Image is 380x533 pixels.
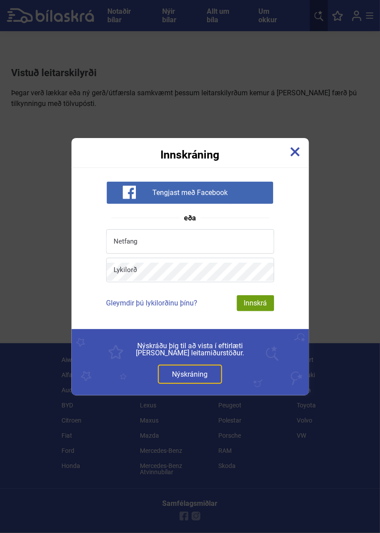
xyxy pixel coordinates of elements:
span: Tengjast með Facebook [152,188,228,197]
span: Nýskráðu þig til að vista í eftirlæti [PERSON_NAME] leitarniðurstöður. [91,342,289,357]
img: facebook-white-icon.svg [123,186,136,199]
div: Innskrá [237,295,274,311]
a: Nýskráning [158,365,222,384]
a: Gleymdir þú lykilorðinu þínu? [106,299,197,307]
img: close-x.svg [290,147,300,157]
div: Innskráning [71,138,309,160]
span: eða [180,215,200,222]
a: Tengjast með Facebook [107,188,273,196]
